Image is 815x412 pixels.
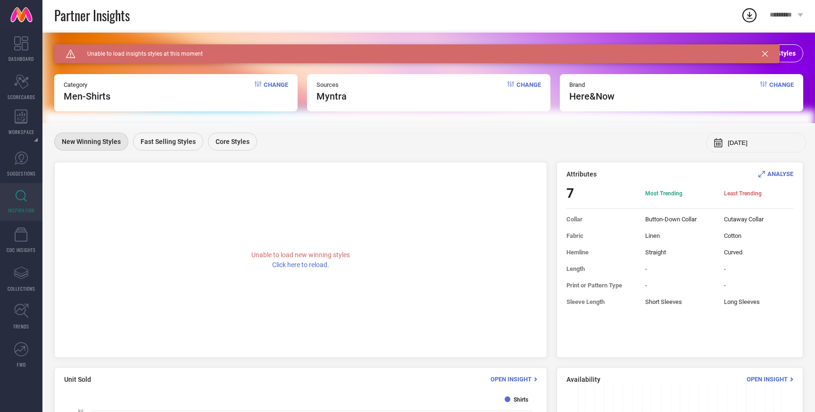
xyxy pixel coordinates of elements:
[514,396,528,403] text: Shirts
[566,265,636,272] span: Length
[216,138,249,145] span: Core Styles
[724,249,793,256] span: Curved
[251,251,350,259] span: Unable to load new winning styles
[75,50,203,57] span: Unable to load insights styles at this moment
[54,6,130,25] span: Partner Insights
[566,249,636,256] span: Hemline
[566,170,597,178] span: Attributes
[491,375,537,384] div: Open Insight
[724,282,793,289] span: -
[724,190,793,197] span: Least Trending
[645,216,715,223] span: Button-Down Collar
[316,81,347,88] span: Sources
[724,298,793,305] span: Long Sleeves
[566,282,636,289] span: Print or Pattern Type
[566,185,636,201] span: 7
[316,91,347,102] span: myntra
[8,207,34,214] span: INSPIRATION
[645,282,715,289] span: -
[8,55,34,62] span: DASHBOARD
[491,376,532,383] span: Open Insight
[566,376,600,383] span: Availability
[724,232,793,239] span: Cotton
[516,81,541,102] span: Change
[566,232,636,239] span: Fabric
[8,285,35,292] span: COLLECTIONS
[8,128,34,135] span: WORKSPACE
[64,376,91,383] span: Unit Sold
[569,81,615,88] span: Brand
[64,91,110,102] span: Men-Shirts
[741,7,758,24] div: Open download list
[645,249,715,256] span: Straight
[7,246,36,253] span: CDC INSIGHTS
[64,81,110,88] span: Category
[569,91,615,102] span: here&now
[747,376,788,383] span: Open Insight
[264,81,288,102] span: Change
[566,298,636,305] span: Sleeve Length
[747,375,793,384] div: Open Insight
[7,170,36,177] span: SUGGESTIONS
[272,261,329,269] span: Click here to reload.
[17,361,26,368] span: FWD
[645,190,715,197] span: Most Trending
[758,169,793,178] div: Analyse
[645,298,715,305] span: Short Sleeves
[8,93,35,101] span: SCORECARDS
[645,265,715,272] span: -
[724,265,793,272] span: -
[645,232,715,239] span: Linen
[728,139,798,146] input: Select month
[141,138,196,145] span: Fast Selling Styles
[724,216,793,223] span: Cutaway Collar
[62,138,121,145] span: New Winning Styles
[566,216,636,223] span: Collar
[13,323,29,330] span: TRENDS
[769,81,794,102] span: Change
[767,170,793,177] span: ANALYSE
